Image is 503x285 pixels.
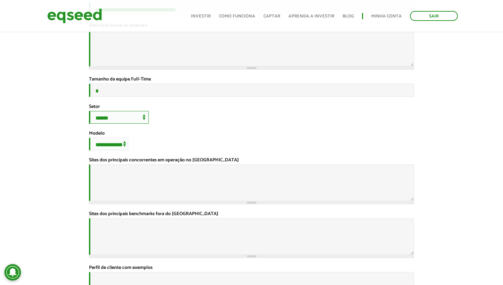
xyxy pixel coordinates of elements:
label: Sites dos principais benchmarks fora do [GEOGRAPHIC_DATA] [89,212,218,216]
a: Captar [263,14,280,18]
label: Setor [89,104,100,109]
label: Tamanho da equipe Full-Time [89,77,151,82]
img: EqSeed [47,7,102,25]
label: Perfil de cliente com exemplos [89,265,153,270]
a: Minha conta [371,14,402,18]
label: Modelo [89,131,105,136]
a: Blog [343,14,354,18]
label: Sites dos principais concorrentes em operação no [GEOGRAPHIC_DATA] [89,158,239,163]
a: Sair [410,11,458,21]
a: Investir [191,14,211,18]
a: Aprenda a investir [288,14,334,18]
a: Como funciona [219,14,255,18]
